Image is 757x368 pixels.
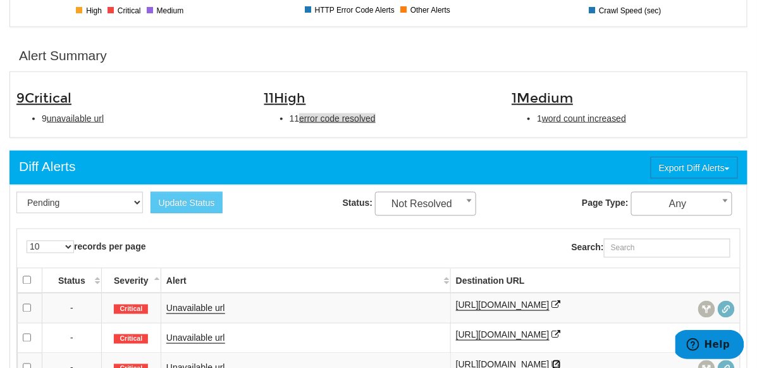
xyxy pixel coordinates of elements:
[25,90,71,106] span: Critical
[27,241,146,253] label: records per page
[114,334,148,345] span: Critical
[16,90,71,106] span: 9
[161,268,451,293] th: Alert: activate to sort column ascending
[376,195,476,213] span: Not Resolved
[166,333,225,344] a: Unavailable url
[651,157,738,179] button: Export Diff Alerts
[572,239,730,258] label: Search:
[47,113,104,124] span: unavailable url
[151,192,223,213] button: Update Status
[166,303,225,314] a: Unavailable url
[512,90,573,106] span: 1
[582,198,629,208] strong: Page Type:
[42,268,102,293] th: Status: activate to sort column ascending
[299,113,376,124] span: error code resolved
[19,46,107,65] div: Alert Summary
[632,195,732,213] span: Any
[42,293,102,324] td: -
[27,241,74,253] select: records per page
[101,268,161,293] th: Severity: activate to sort column descending
[631,192,732,216] span: Any
[450,268,740,293] th: Destination URL
[290,112,493,125] li: 11
[274,90,306,106] span: High
[456,330,550,341] a: [URL][DOMAIN_NAME]
[375,192,476,216] span: Not Resolved
[675,330,744,362] iframe: Opens a widget where you can find more information
[42,112,245,125] li: 9
[264,90,306,106] span: 11
[604,239,730,258] input: Search:
[114,305,148,315] span: Critical
[517,90,573,106] span: Medium
[718,301,735,318] span: Redirect chain
[456,300,550,311] a: [URL][DOMAIN_NAME]
[19,157,75,176] div: Diff Alerts
[537,112,741,125] li: 1
[42,323,102,353] td: -
[343,198,372,208] strong: Status:
[542,113,626,124] span: word count increased
[698,301,715,318] span: View headers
